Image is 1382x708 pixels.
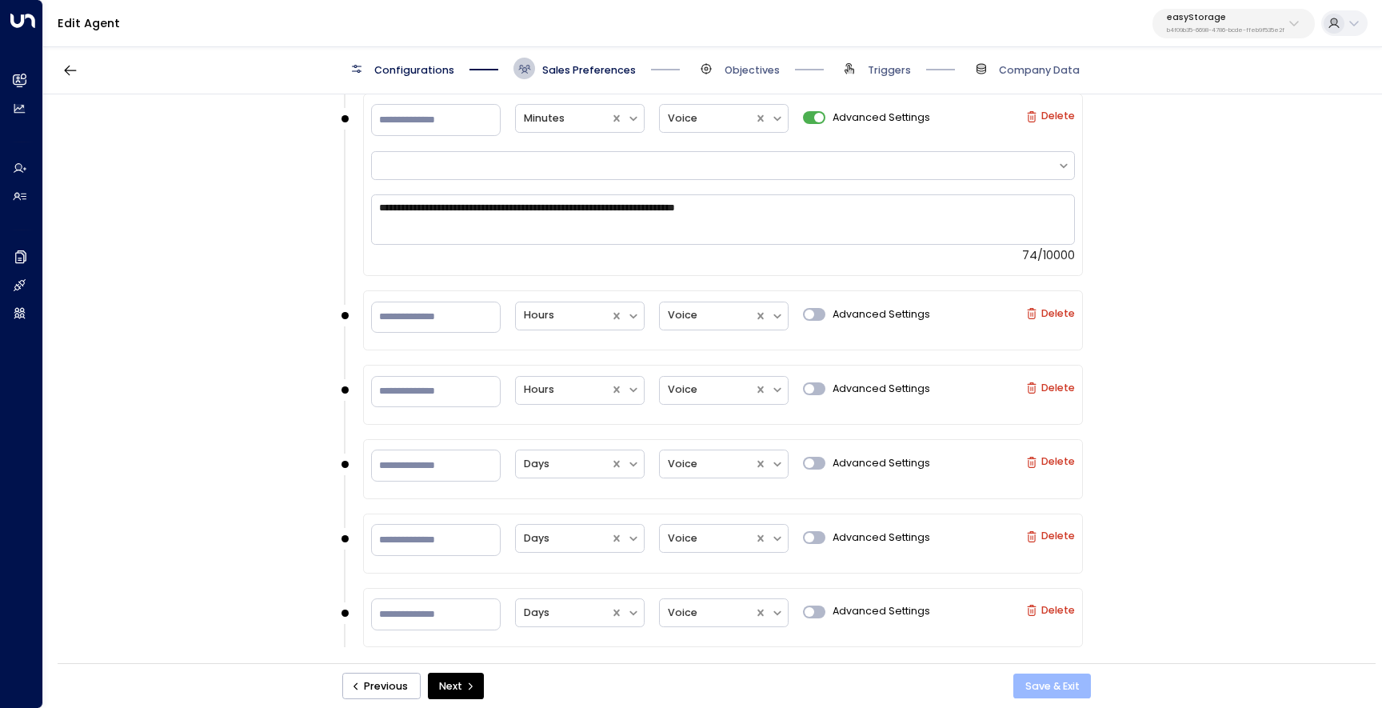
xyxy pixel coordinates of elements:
[542,63,636,78] span: Sales Preferences
[374,63,454,78] span: Configurations
[833,456,930,471] span: Advanced Settings
[999,63,1080,78] span: Company Data
[1167,13,1284,22] p: easyStorage
[725,63,780,78] span: Objectives
[1026,456,1075,467] label: Delete
[58,15,120,31] a: Edit Agent
[833,604,930,619] span: Advanced Settings
[833,530,930,546] span: Advanced Settings
[1167,27,1284,34] p: b4f09b35-6698-4786-bcde-ffeb9f535e2f
[833,307,930,322] span: Advanced Settings
[428,673,484,700] button: Next
[833,382,930,397] span: Advanced Settings
[342,673,421,700] button: Previous
[1013,674,1091,699] button: Save & Exit
[1026,110,1075,122] label: Delete
[1026,382,1075,394] label: Delete
[1026,308,1075,319] label: Delete
[371,249,1075,262] div: 74/10000
[1026,530,1075,542] label: Delete
[868,63,911,78] span: Triggers
[1152,9,1315,38] button: easyStorageb4f09b35-6698-4786-bcde-ffeb9f535e2f
[1026,605,1075,616] label: Delete
[833,110,930,126] span: Advanced Settings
